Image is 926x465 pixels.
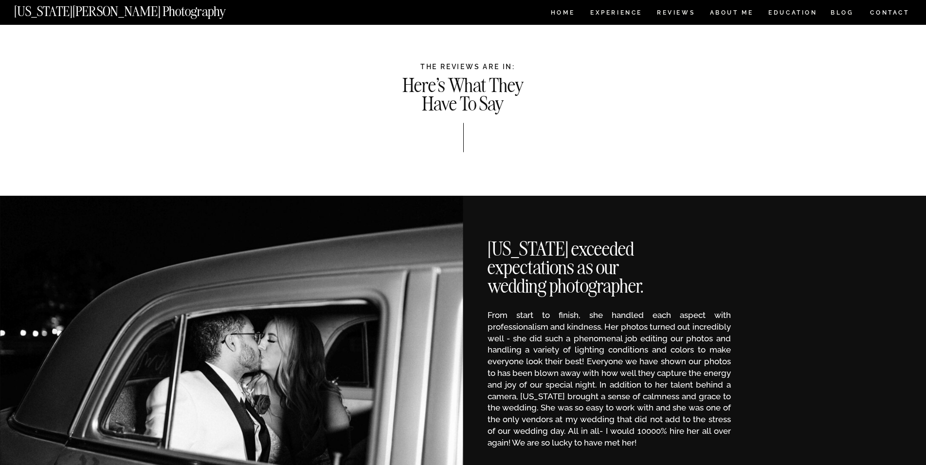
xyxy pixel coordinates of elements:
[14,5,258,13] a: [US_STATE][PERSON_NAME] Photography
[488,240,671,288] h2: [US_STATE] exceeded expectations as our wedding photographer.
[709,10,754,18] a: ABOUT ME
[657,10,693,18] a: REVIEWS
[182,63,755,71] h1: THE REVIEWS ARE IN:
[870,7,910,18] a: CONTACT
[767,10,818,18] a: EDUCATION
[549,10,577,18] a: HOME
[831,10,854,18] a: BLOG
[399,76,527,111] h1: Here's What They Have To Say
[488,310,731,447] p: From start to finish, she handled each aspect with professionalism and kindness. Her photos turne...
[590,10,641,18] a: Experience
